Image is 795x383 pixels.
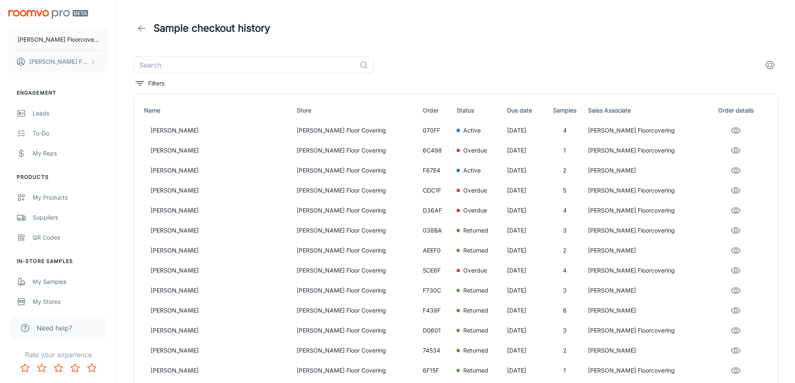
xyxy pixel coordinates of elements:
[727,322,744,339] button: eye
[7,350,110,360] p: Rate your experience
[548,126,581,135] p: 4
[727,202,744,219] button: eye
[548,366,581,375] p: 1
[507,206,542,215] p: [DATE]
[507,326,542,335] p: [DATE]
[297,286,416,295] p: [PERSON_NAME] Floor Covering
[548,186,581,195] p: 5
[297,206,416,215] p: [PERSON_NAME] Floor Covering
[727,162,744,179] button: eye
[148,79,164,88] p: Filters
[154,21,270,36] h1: Sample checkout history
[507,126,542,135] p: [DATE]
[151,206,290,215] p: [PERSON_NAME]
[151,146,290,155] p: [PERSON_NAME]
[463,146,487,155] p: Overdue
[33,360,50,376] button: Rate 2 star
[33,277,108,286] div: My Samples
[507,306,542,315] p: [DATE]
[727,182,744,199] button: eye
[423,266,450,275] p: 5CE6F
[151,226,290,235] p: [PERSON_NAME]
[463,186,487,195] p: Overdue
[727,302,744,319] button: eye
[423,326,450,335] p: D0601
[548,206,581,215] p: 4
[463,166,481,175] p: Active
[17,360,33,376] button: Rate 1 star
[18,35,99,44] p: [PERSON_NAME] Floorcovering
[588,306,704,315] p: [PERSON_NAME]
[588,366,704,375] p: [PERSON_NAME] Floorcovering
[297,126,416,135] p: [PERSON_NAME] Floor Covering
[507,186,542,195] p: [DATE]
[463,326,488,335] p: Returned
[727,282,744,299] button: eye
[297,266,416,275] p: [PERSON_NAME] Floor Covering
[33,213,108,222] div: Suppliers
[297,346,416,355] p: [PERSON_NAME] Floor Covering
[588,226,704,235] p: [PERSON_NAME] Floorcovering
[548,286,581,295] p: 3
[545,100,584,120] th: Samples
[423,226,450,235] p: 038BA
[507,166,542,175] p: [DATE]
[463,126,481,135] p: Active
[151,286,290,295] p: [PERSON_NAME]
[588,166,704,175] p: [PERSON_NAME]
[151,366,290,375] p: [PERSON_NAME]
[463,286,488,295] p: Returned
[423,366,450,375] p: 6F15F
[463,246,488,255] p: Returned
[67,360,83,376] button: Rate 4 star
[33,129,108,138] div: To-do
[727,362,744,379] button: eye
[419,100,453,120] th: Order
[141,100,293,120] th: Name
[707,100,771,120] th: Order details
[297,146,416,155] p: [PERSON_NAME] Floor Covering
[151,126,290,135] p: [PERSON_NAME]
[548,306,581,315] p: 6
[297,166,416,175] p: [PERSON_NAME] Floor Covering
[548,146,581,155] p: 1
[33,149,108,158] div: My Reps
[588,326,704,335] p: [PERSON_NAME] Floorcovering
[423,206,450,215] p: D36AF
[548,226,581,235] p: 3
[727,242,744,259] button: eye
[727,122,744,139] button: eye
[507,286,542,295] p: [DATE]
[463,226,488,235] p: Returned
[297,326,416,335] p: [PERSON_NAME] Floor Covering
[507,146,542,155] p: [DATE]
[588,246,704,255] p: [PERSON_NAME]
[504,100,545,120] th: Due date
[727,342,744,359] button: eye
[548,346,581,355] p: 2
[293,100,419,120] th: Store
[50,360,67,376] button: Rate 3 star
[588,186,704,195] p: [PERSON_NAME] Floorcovering
[8,10,88,19] img: Roomvo PRO Beta
[151,186,290,195] p: [PERSON_NAME]
[423,186,450,195] p: CDC1F
[33,193,108,202] div: My Products
[548,246,581,255] p: 2
[588,206,704,215] p: [PERSON_NAME] Floorcovering
[423,126,450,135] p: 070FF
[423,286,450,295] p: F730C
[548,166,581,175] p: 2
[134,57,356,73] input: Search
[423,146,450,155] p: 6C498
[297,226,416,235] p: [PERSON_NAME] Floor Covering
[463,306,488,315] p: Returned
[423,246,450,255] p: AEEF0
[727,262,744,279] button: eye
[297,366,416,375] p: [PERSON_NAME] Floor Covering
[151,346,290,355] p: [PERSON_NAME]
[151,246,290,255] p: [PERSON_NAME]
[151,266,290,275] p: [PERSON_NAME]
[463,206,487,215] p: Overdue
[727,142,744,159] button: eye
